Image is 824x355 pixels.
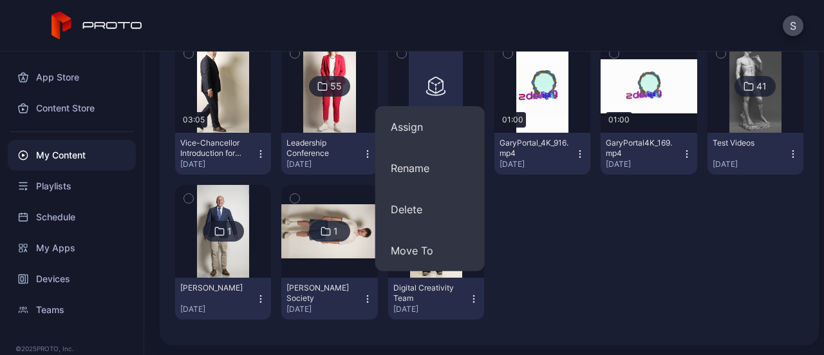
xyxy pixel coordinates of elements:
[500,159,575,169] div: [DATE]
[286,304,362,314] div: [DATE]
[393,283,464,303] div: Digital Creativity Team
[8,264,136,294] a: Devices
[375,230,485,271] button: Move To
[286,159,362,169] div: [DATE]
[393,304,469,314] div: [DATE]
[180,138,251,158] div: Vice-Chancellor Introduction for Halls.mp4
[8,202,136,233] a: Schedule
[8,93,136,124] a: Content Store
[286,283,357,303] div: Schofield Society
[606,159,681,169] div: [DATE]
[375,189,485,230] button: Delete
[8,171,136,202] a: Playlists
[227,225,232,237] div: 1
[175,278,271,320] button: [PERSON_NAME][DATE]
[756,81,767,92] div: 41
[713,138,783,148] div: Test Videos
[180,159,256,169] div: [DATE]
[8,140,136,171] a: My Content
[707,133,803,175] button: Test Videos[DATE]
[783,15,803,36] button: S
[330,81,342,92] div: 55
[15,343,128,354] div: © 2025 PROTO, Inc.
[333,225,338,237] div: 1
[180,283,251,293] div: Simon Foster
[375,148,485,189] button: Rename
[713,159,788,169] div: [DATE]
[375,106,485,148] button: Assign
[388,278,484,320] button: Digital Creativity Team[DATE]
[8,294,136,325] a: Teams
[8,62,136,93] a: App Store
[286,138,357,158] div: Leadership Conference
[606,138,677,158] div: GaryPortal4K_169.mp4
[500,138,570,158] div: GaryPortal_4K_916.mp4
[281,133,377,175] button: Leadership Conference[DATE]
[8,233,136,264] a: My Apps
[180,304,256,314] div: [DATE]
[494,133,590,175] button: GaryPortal_4K_916.mp4[DATE]
[281,278,377,320] button: [PERSON_NAME] Society[DATE]
[175,133,271,175] button: Vice-Chancellor Introduction for Halls.mp4[DATE]
[601,133,697,175] button: GaryPortal4K_169.mp4[DATE]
